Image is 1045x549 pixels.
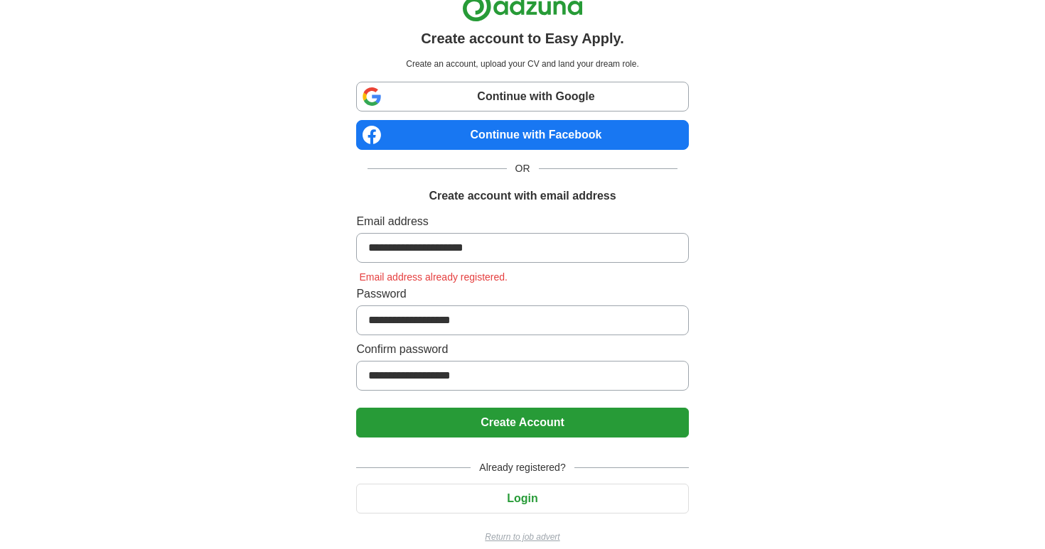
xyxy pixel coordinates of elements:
span: OR [507,161,539,176]
span: Already registered? [471,460,574,475]
button: Login [356,484,688,513]
a: Return to job advert [356,531,688,543]
label: Confirm password [356,341,688,358]
a: Continue with Facebook [356,120,688,150]
a: Login [356,492,688,504]
a: Continue with Google [356,82,688,112]
label: Password [356,286,688,303]
p: Create an account, upload your CV and land your dream role. [359,58,685,70]
span: Email address already registered. [356,271,510,283]
button: Create Account [356,408,688,437]
h1: Create account with email address [429,187,616,205]
h1: Create account to Easy Apply. [421,28,624,49]
label: Email address [356,213,688,230]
